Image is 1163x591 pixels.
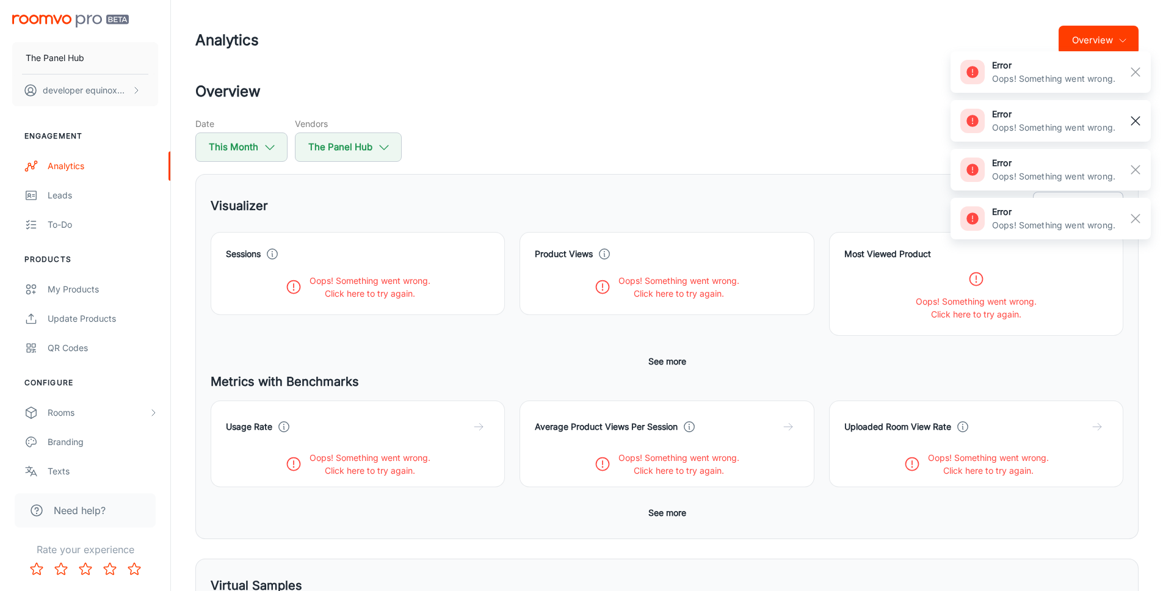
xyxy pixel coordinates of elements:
[195,132,288,162] button: This Month
[535,420,678,433] h4: Average Product Views Per Session
[54,503,106,518] span: Need help?
[992,107,1115,121] h6: error
[226,247,261,261] h4: Sessions
[618,274,739,287] p: Oops! Something went wrong.
[928,464,1049,477] p: Click here to try again.
[310,451,430,464] p: Oops! Something went wrong.
[643,350,691,372] button: See more
[211,372,1123,391] h5: Metrics with Benchmarks
[98,557,122,581] button: Rate 4 star
[992,170,1115,183] p: Oops! Something went wrong.
[12,15,129,27] img: Roomvo PRO Beta
[992,121,1115,134] p: Oops! Something went wrong.
[844,247,1108,261] h4: Most Viewed Product
[226,420,272,433] h4: Usage Rate
[992,219,1115,232] p: Oops! Something went wrong.
[48,406,148,419] div: Rooms
[295,117,402,130] h5: Vendors
[643,502,691,524] button: See more
[992,72,1115,85] p: Oops! Something went wrong.
[48,283,158,296] div: My Products
[48,189,158,202] div: Leads
[49,557,73,581] button: Rate 2 star
[122,557,147,581] button: Rate 5 star
[618,451,739,464] p: Oops! Something went wrong.
[48,159,158,173] div: Analytics
[48,435,158,449] div: Branding
[12,74,158,106] button: developer equinoxcell
[43,84,129,97] p: developer equinoxcell
[992,59,1115,72] h6: error
[48,465,158,478] div: Texts
[48,341,158,355] div: QR Codes
[916,295,1037,308] p: Oops! Something went wrong.
[195,29,259,51] h1: Analytics
[928,451,1049,464] p: Oops! Something went wrong.
[310,287,430,300] p: Click here to try again.
[992,205,1115,219] h6: error
[295,132,402,162] button: The Panel Hub
[618,464,739,477] p: Click here to try again.
[992,156,1115,170] h6: error
[916,308,1037,321] p: Click here to try again.
[844,420,951,433] h4: Uploaded Room View Rate
[48,312,158,325] div: Update Products
[24,557,49,581] button: Rate 1 star
[195,81,1139,103] h2: Overview
[1059,26,1139,55] button: Overview
[73,557,98,581] button: Rate 3 star
[26,51,84,65] p: The Panel Hub
[48,218,158,231] div: To-do
[310,274,430,287] p: Oops! Something went wrong.
[10,542,161,557] p: Rate your experience
[211,197,268,215] h5: Visualizer
[535,247,593,261] h4: Product Views
[195,117,288,130] h5: Date
[12,42,158,74] button: The Panel Hub
[310,464,430,477] p: Click here to try again.
[618,287,739,300] p: Click here to try again.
